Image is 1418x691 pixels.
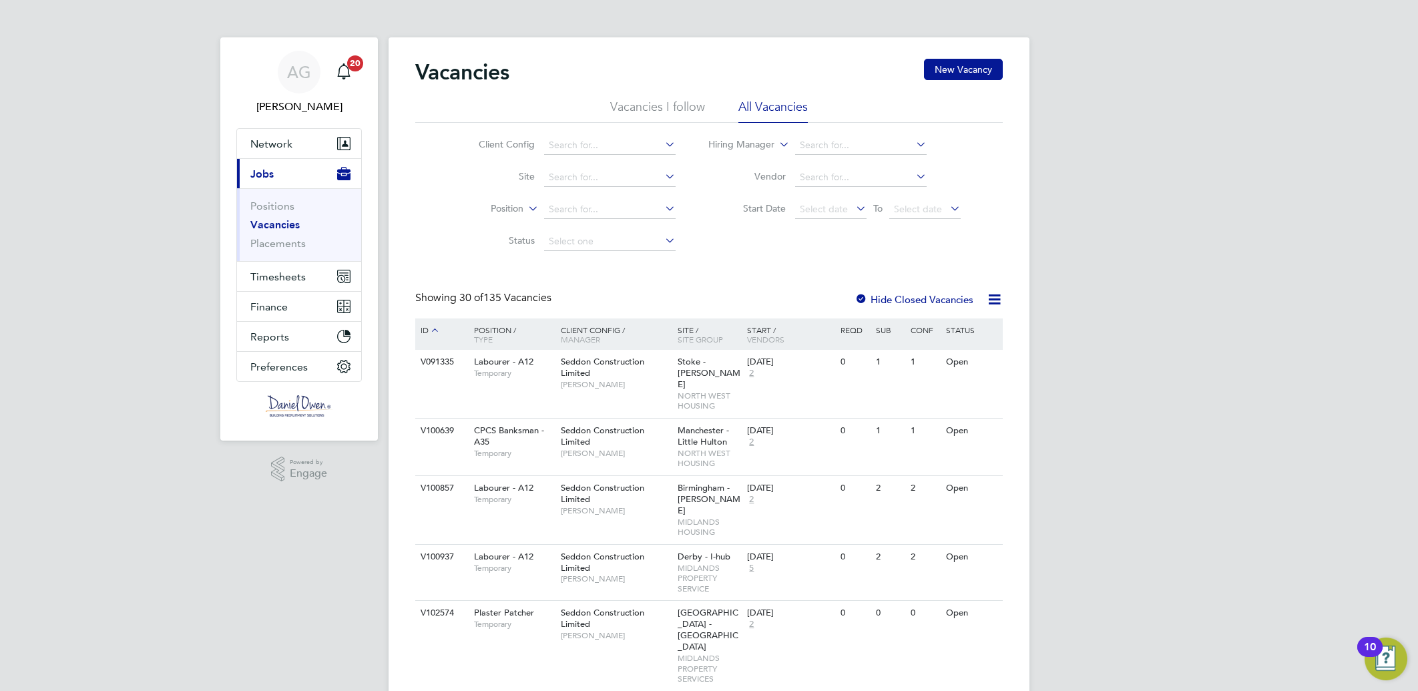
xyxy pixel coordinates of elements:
span: [PERSON_NAME] [561,379,671,390]
a: Powered byEngage [271,457,328,482]
span: 135 Vacancies [459,291,551,304]
label: Vendor [709,170,786,182]
span: MIDLANDS PROPERTY SERVICE [678,563,741,594]
div: V100639 [417,419,464,443]
span: [PERSON_NAME] [561,630,671,641]
button: Timesheets [237,262,361,291]
span: AG [287,63,311,81]
button: Finance [237,292,361,321]
span: Engage [290,468,327,479]
span: Seddon Construction Limited [561,482,644,505]
a: Placements [250,237,306,250]
span: NORTH WEST HOUSING [678,391,741,411]
div: 0 [837,350,872,375]
span: 2 [747,494,756,505]
span: Network [250,138,292,150]
span: Seddon Construction Limited [561,607,644,630]
div: Conf [907,318,942,341]
span: [PERSON_NAME] [561,448,671,459]
span: MIDLANDS HOUSING [678,517,741,537]
input: Search for... [544,168,676,187]
input: Search for... [795,136,927,155]
div: 0 [837,419,872,443]
button: Preferences [237,352,361,381]
span: Vendors [747,334,784,344]
span: [GEOGRAPHIC_DATA] - [GEOGRAPHIC_DATA] [678,607,738,652]
div: [DATE] [747,425,834,437]
div: Status [943,318,1001,341]
label: Site [458,170,535,182]
a: 20 [330,51,357,93]
div: V100857 [417,476,464,501]
span: 20 [347,55,363,71]
input: Search for... [795,168,927,187]
div: 2 [907,545,942,569]
span: Type [474,334,493,344]
span: Birmingham - [PERSON_NAME] [678,482,740,516]
div: 0 [837,601,872,626]
div: Client Config / [557,318,674,351]
div: 1 [873,350,907,375]
span: Finance [250,300,288,313]
span: Labourer - A12 [474,551,533,562]
div: 1 [907,419,942,443]
span: Stoke - [PERSON_NAME] [678,356,740,390]
label: Status [458,234,535,246]
span: Powered by [290,457,327,468]
input: Search for... [544,200,676,219]
span: 30 of [459,291,483,304]
div: 0 [873,601,907,626]
span: To [869,200,887,217]
div: 1 [907,350,942,375]
div: V091335 [417,350,464,375]
div: 10 [1364,647,1376,664]
div: Open [943,476,1001,501]
nav: Main navigation [220,37,378,441]
span: CPCS Banksman - A35 [474,425,544,447]
div: Open [943,350,1001,375]
span: Temporary [474,368,554,379]
div: [DATE] [747,608,834,619]
button: Jobs [237,159,361,188]
label: Position [447,202,523,216]
button: Network [237,129,361,158]
div: Site / [674,318,744,351]
div: Reqd [837,318,872,341]
span: Amy Garcia [236,99,362,115]
img: danielowen-logo-retina.png [266,395,332,417]
span: 2 [747,619,756,630]
span: Jobs [250,168,274,180]
h2: Vacancies [415,59,509,85]
div: [DATE] [747,357,834,368]
div: [DATE] [747,483,834,494]
span: Labourer - A12 [474,482,533,493]
span: MIDLANDS PROPERTY SERVICES [678,653,741,684]
div: Position / [464,318,557,351]
div: 0 [837,476,872,501]
a: Vacancies [250,218,300,231]
label: Hiring Manager [698,138,774,152]
span: Seddon Construction Limited [561,551,644,573]
button: Open Resource Center, 10 new notifications [1365,638,1407,680]
div: 2 [873,476,907,501]
div: ID [417,318,464,342]
span: Temporary [474,619,554,630]
span: Plaster Patcher [474,607,534,618]
span: Temporary [474,494,554,505]
label: Client Config [458,138,535,150]
span: Temporary [474,563,554,573]
span: 2 [747,368,756,379]
div: V102574 [417,601,464,626]
span: Reports [250,330,289,343]
span: Temporary [474,448,554,459]
div: 2 [873,545,907,569]
span: Manchester - Little Hulton [678,425,729,447]
span: Select date [894,203,942,215]
input: Select one [544,232,676,251]
span: Preferences [250,361,308,373]
span: Seddon Construction Limited [561,425,644,447]
div: 2 [907,476,942,501]
button: New Vacancy [924,59,1003,80]
span: Manager [561,334,600,344]
span: Select date [800,203,848,215]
